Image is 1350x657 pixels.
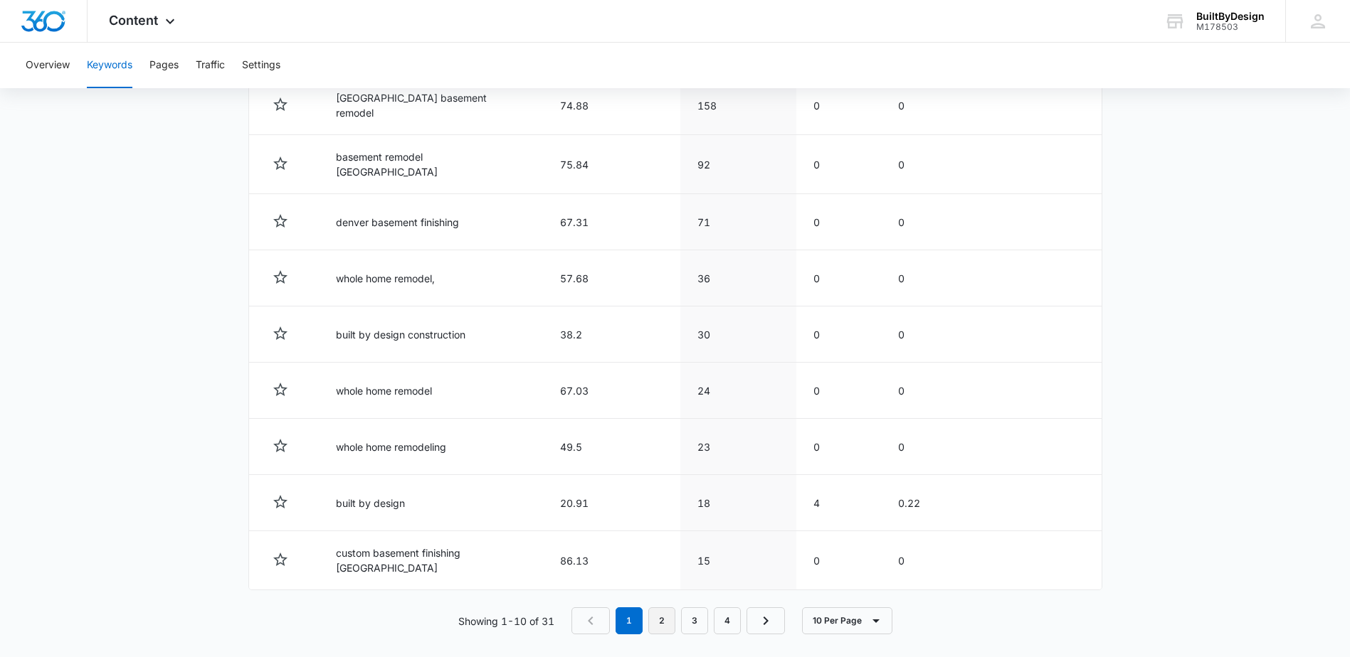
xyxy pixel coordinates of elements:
[796,419,881,475] td: 0
[680,306,796,363] td: 30
[680,76,796,135] td: 158
[881,250,956,306] td: 0
[319,135,543,194] td: basement remodel [GEOGRAPHIC_DATA]
[319,531,543,590] td: custom basement finishing [GEOGRAPHIC_DATA]
[796,475,881,531] td: 4
[319,475,543,531] td: built by design
[881,135,956,194] td: 0
[543,135,680,194] td: 75.84
[881,363,956,419] td: 0
[796,76,881,135] td: 0
[87,43,132,88] button: Keywords
[714,607,741,634] a: Page 4
[543,475,680,531] td: 20.91
[881,194,956,250] td: 0
[881,306,956,363] td: 0
[796,363,881,419] td: 0
[319,194,543,250] td: denver basement finishing
[319,363,543,419] td: whole home remodel
[796,306,881,363] td: 0
[881,76,956,135] td: 0
[681,607,708,634] a: Page 3
[26,43,70,88] button: Overview
[881,475,956,531] td: 0.22
[796,194,881,250] td: 0
[319,419,543,475] td: whole home remodeling
[196,43,225,88] button: Traffic
[543,194,680,250] td: 67.31
[543,419,680,475] td: 49.5
[543,531,680,590] td: 86.13
[747,607,785,634] a: Next Page
[881,419,956,475] td: 0
[680,531,796,590] td: 15
[571,607,785,634] nav: Pagination
[616,607,643,634] em: 1
[680,194,796,250] td: 71
[458,614,554,629] p: Showing 1-10 of 31
[242,43,280,88] button: Settings
[680,475,796,531] td: 18
[543,250,680,306] td: 57.68
[319,76,543,135] td: [GEOGRAPHIC_DATA] basement remodel
[802,607,892,634] button: 10 Per Page
[109,13,158,28] span: Content
[319,250,543,306] td: whole home remodel,
[796,250,881,306] td: 0
[680,363,796,419] td: 24
[796,135,881,194] td: 0
[648,607,675,634] a: Page 2
[1196,11,1265,22] div: account name
[543,306,680,363] td: 38.2
[881,531,956,590] td: 0
[543,76,680,135] td: 74.88
[680,135,796,194] td: 92
[319,306,543,363] td: built by design construction
[149,43,179,88] button: Pages
[796,531,881,590] td: 0
[680,250,796,306] td: 36
[1196,22,1265,32] div: account id
[543,363,680,419] td: 67.03
[680,419,796,475] td: 23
